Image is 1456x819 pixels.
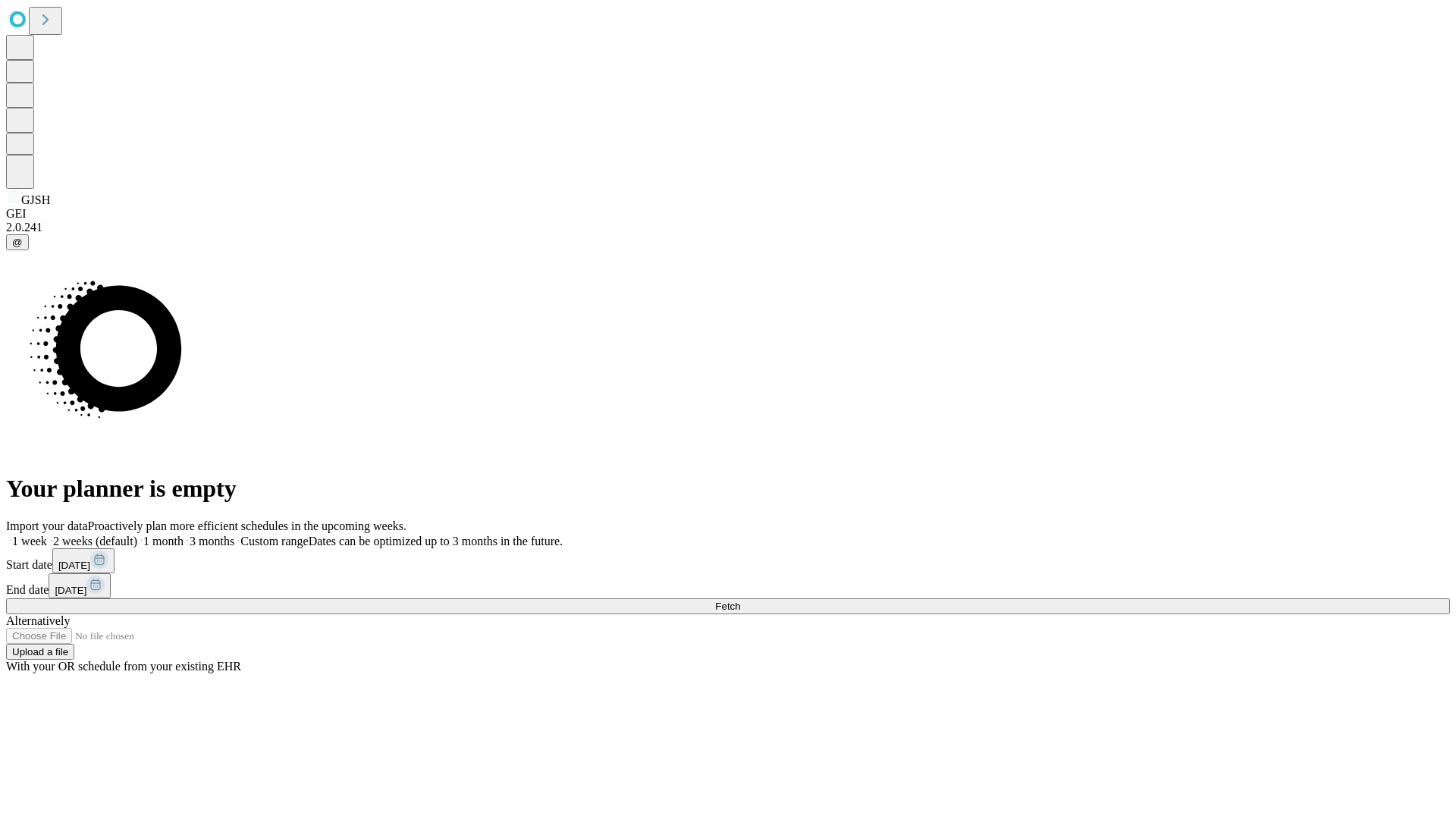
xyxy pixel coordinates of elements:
button: @ [6,234,29,250]
span: 3 months [190,535,234,548]
span: Fetch [715,601,740,612]
span: [DATE] [55,585,86,596]
span: With your OR schedule from your existing EHR [6,660,241,673]
span: 1 month [143,535,184,548]
span: 1 week [12,535,47,548]
div: End date [6,573,1450,598]
span: [DATE] [58,560,90,571]
div: Start date [6,548,1450,573]
h1: Your planner is empty [6,475,1450,503]
span: Import your data [6,519,88,532]
button: [DATE] [49,573,111,598]
button: Fetch [6,598,1450,614]
span: 2 weeks (default) [53,535,137,548]
span: Dates can be optimized up to 3 months in the future. [309,535,563,548]
span: Custom range [240,535,308,548]
div: GEI [6,207,1450,221]
button: Upload a file [6,644,74,660]
div: 2.0.241 [6,221,1450,234]
button: [DATE] [52,548,115,573]
span: Proactively plan more efficient schedules in the upcoming weeks. [88,519,406,532]
span: Alternatively [6,614,70,627]
span: @ [12,237,23,248]
span: GJSH [21,193,50,206]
